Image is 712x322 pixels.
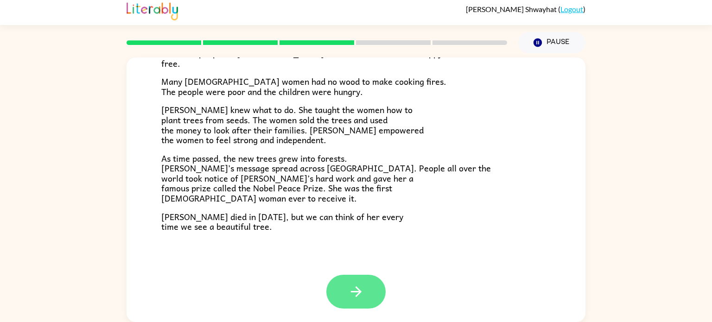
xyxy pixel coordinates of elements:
[161,152,491,205] span: As time passed, the new trees grew into forests. [PERSON_NAME]’s message spread across [GEOGRAPHI...
[466,5,558,13] span: [PERSON_NAME] Shwayhat
[161,103,424,146] span: [PERSON_NAME] knew what to do. She taught the women how to plant trees from seeds. The women sold...
[161,210,403,234] span: [PERSON_NAME] died in [DATE], but we can think of her every time we see a beautiful tree.
[518,32,585,53] button: Pause
[466,5,585,13] div: ( )
[560,5,583,13] a: Logout
[161,75,446,98] span: Many [DEMOGRAPHIC_DATA] women had no wood to make cooking fires. The people were poor and the chi...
